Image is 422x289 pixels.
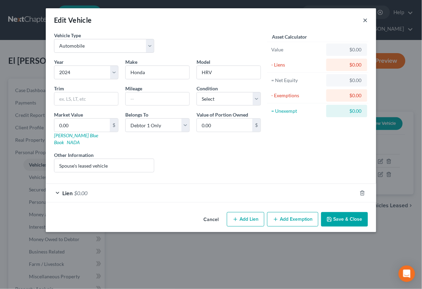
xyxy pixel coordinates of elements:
[267,212,318,227] button: Add Exemption
[227,212,264,227] button: Add Lien
[197,66,261,79] input: ex. Altima
[198,213,224,227] button: Cancel
[54,15,92,25] div: Edit Vehicle
[197,111,248,118] label: Value of Portion Owned
[54,92,118,106] input: ex. LS, LT, etc
[271,108,323,114] div: = Unexempt
[125,85,142,92] label: Mileage
[54,32,81,39] label: Vehicle Type
[332,108,362,114] div: $0.00
[125,59,137,65] span: Make
[54,132,98,145] a: [PERSON_NAME] Blue Book
[126,92,189,106] input: --
[272,33,307,40] label: Asset Calculator
[332,46,362,53] div: $0.00
[197,58,210,66] label: Model
[363,16,368,24] button: ×
[271,46,323,53] div: Value
[62,190,73,196] span: Lien
[332,92,362,99] div: $0.00
[54,151,94,159] label: Other Information
[252,119,261,132] div: $
[54,119,110,132] input: 0.00
[197,85,218,92] label: Condition
[54,85,64,92] label: Trim
[125,112,148,118] span: Belongs To
[126,66,189,79] input: ex. Nissan
[54,58,64,66] label: Year
[271,92,323,99] div: - Exemptions
[332,61,362,68] div: $0.00
[332,77,362,84] div: $0.00
[54,159,154,172] input: (optional)
[271,77,323,84] div: = Net Equity
[54,111,83,118] label: Market Value
[271,61,323,68] div: - Liens
[321,212,368,227] button: Save & Close
[67,139,80,145] a: NADA
[74,190,87,196] span: $0.00
[399,266,415,282] div: Open Intercom Messenger
[110,119,118,132] div: $
[197,119,252,132] input: 0.00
